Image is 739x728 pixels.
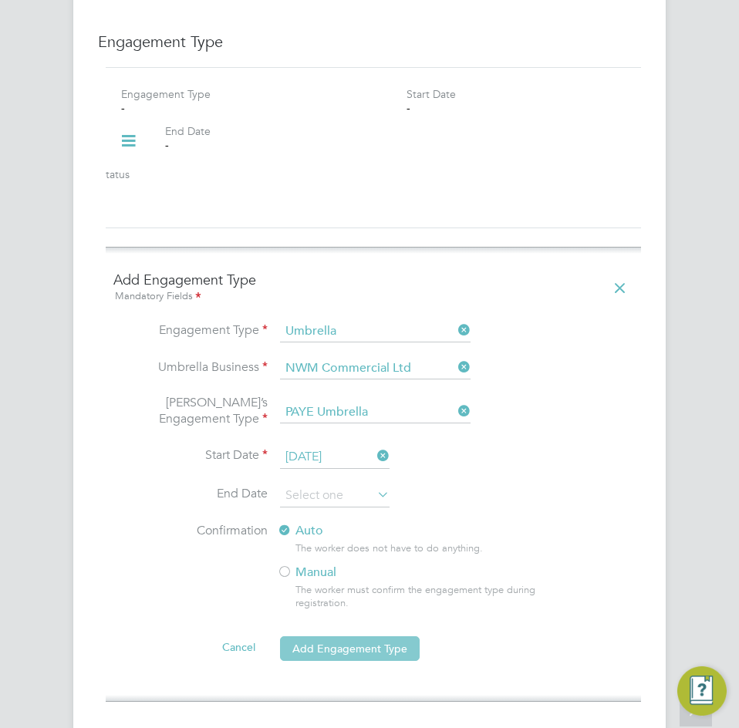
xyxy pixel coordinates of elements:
[100,181,363,195] div: -
[407,101,626,115] div: -
[277,565,555,581] label: Manual
[98,32,641,52] h3: Engagement Type
[280,321,471,342] input: Select one
[295,542,566,555] div: The worker does not have to do anything.
[280,402,471,423] input: Select one
[113,447,268,463] label: Start Date
[677,666,727,716] button: Engage Resource Center
[113,271,633,305] h4: Add Engagement Type
[113,322,268,339] label: Engagement Type
[113,523,268,539] label: Confirmation
[210,635,268,659] button: Cancel
[280,358,471,379] input: Search for...
[295,584,566,610] div: The worker must confirm the engagement type during registration.
[121,87,211,101] label: Engagement Type
[280,484,390,507] input: Select one
[100,167,130,181] label: Status
[280,636,420,661] button: Add Engagement Type
[113,288,633,305] div: Mandatory Fields
[113,359,268,376] label: Umbrella Business
[121,101,384,115] div: -
[113,486,268,502] label: End Date
[165,138,428,152] div: -
[165,124,211,138] label: End Date
[113,395,268,427] label: [PERSON_NAME]’s Engagement Type
[277,523,555,539] label: Auto
[280,446,390,469] input: Select one
[407,87,456,101] label: Start Date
